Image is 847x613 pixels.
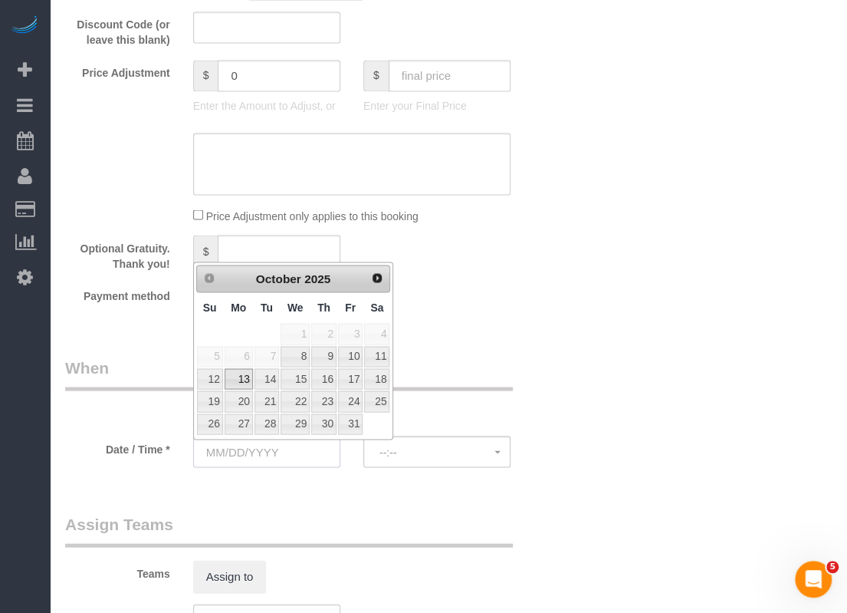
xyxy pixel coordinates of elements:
span: Prev [203,272,215,284]
span: 3 [338,323,363,344]
span: $ [363,60,389,91]
label: Payment method [54,282,182,303]
span: Friday [345,301,356,313]
span: 5 [197,346,223,367]
a: 25 [364,391,389,411]
legend: Assign Teams [65,512,513,547]
button: --:-- [363,436,510,467]
a: 14 [254,368,279,389]
a: 24 [338,391,363,411]
label: Discount Code (or leave this blank) [54,12,182,48]
span: --:-- [379,446,494,458]
span: Monday [231,301,246,313]
a: 20 [225,391,253,411]
span: 1 [281,323,310,344]
span: 7 [254,346,279,367]
button: Assign to [193,560,267,592]
span: Saturday [370,301,383,313]
a: 13 [225,368,253,389]
span: $ [193,235,218,266]
span: $ [193,60,218,91]
span: 5 [826,561,839,573]
a: 12 [197,368,223,389]
a: 30 [311,414,337,434]
p: Enter your Final Price [363,98,510,114]
a: 23 [311,391,337,411]
span: 2025 [304,272,330,285]
span: Sunday [203,301,217,313]
a: 10 [338,346,363,367]
a: 11 [364,346,389,367]
a: 27 [225,414,253,434]
span: 2 [311,323,337,344]
p: Enter the Amount to Adjust, or [193,98,340,114]
span: 4 [364,323,389,344]
a: 18 [364,368,389,389]
a: 19 [197,391,223,411]
a: 16 [311,368,337,389]
img: Automaid Logo [9,15,40,37]
span: Thursday [317,301,330,313]
a: Prev [199,267,220,288]
a: 9 [311,346,337,367]
a: 15 [281,368,310,389]
span: Next [371,272,383,284]
legend: When [65,356,513,391]
a: Next [367,267,389,288]
a: 8 [281,346,310,367]
span: Tuesday [261,301,273,313]
label: Teams [54,560,182,581]
a: 28 [254,414,279,434]
a: 17 [338,368,363,389]
span: Wednesday [287,301,304,313]
a: 22 [281,391,310,411]
input: MM/DD/YYYY [193,436,340,467]
span: October [256,272,301,285]
a: 29 [281,414,310,434]
label: Price Adjustment [54,60,182,81]
a: 21 [254,391,279,411]
label: Optional Gratuity. Thank you! [54,235,182,271]
span: 6 [225,346,253,367]
iframe: Intercom live chat [795,561,832,598]
span: Price Adjustment only applies to this booking [206,209,419,222]
a: 26 [197,414,223,434]
a: 31 [338,414,363,434]
input: final price [389,60,510,91]
label: Date / Time * [54,436,182,456]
